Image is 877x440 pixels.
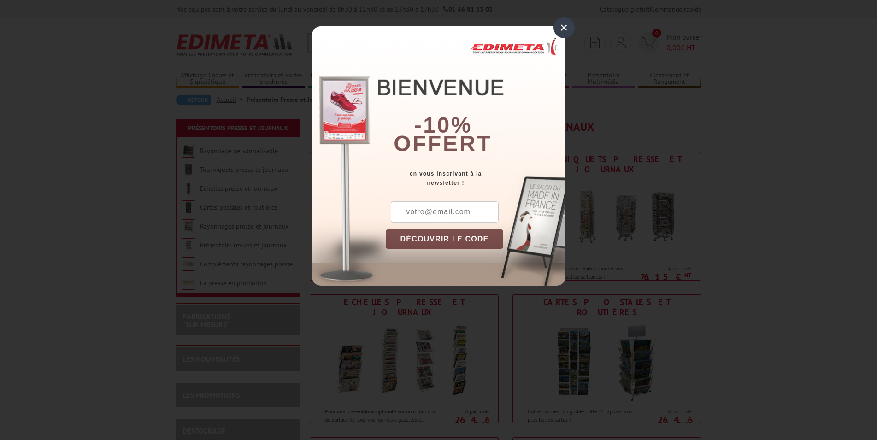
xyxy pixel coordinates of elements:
[391,201,499,223] input: votre@email.com
[414,113,472,137] b: -10%
[386,169,565,188] div: en vous inscrivant à la newsletter !
[386,229,504,249] button: DÉCOUVRIR LE CODE
[553,17,575,38] div: ×
[394,131,492,156] font: offert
